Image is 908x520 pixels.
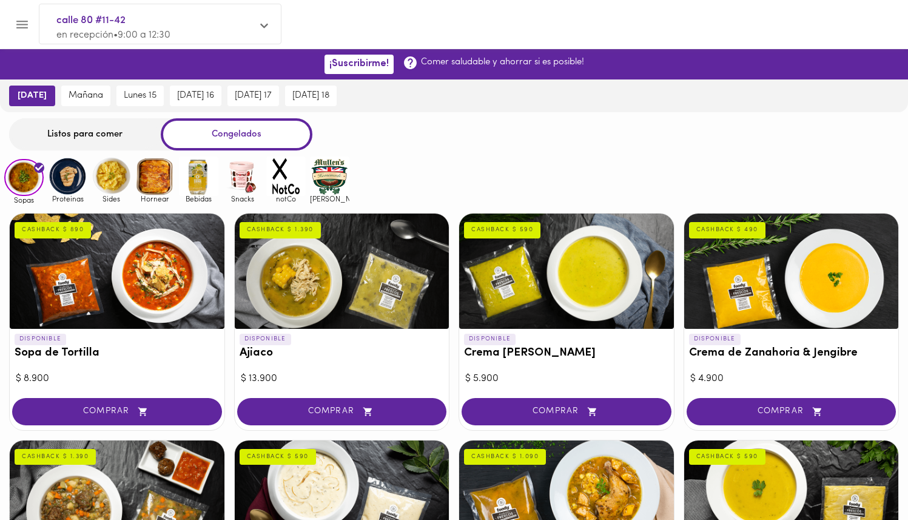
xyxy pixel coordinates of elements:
img: Sides [92,157,131,196]
button: COMPRAR [462,398,671,425]
span: COMPRAR [252,407,432,417]
button: lunes 15 [116,86,164,106]
span: COMPRAR [702,407,881,417]
img: Snacks [223,157,262,196]
div: CASHBACK $ 1.390 [15,449,96,465]
button: COMPRAR [12,398,222,425]
div: Crema del Huerto [459,214,674,329]
div: CASHBACK $ 490 [689,222,765,238]
button: [DATE] [9,86,55,106]
span: notCo [266,195,306,203]
button: mañana [61,86,110,106]
span: Hornear [135,195,175,203]
p: DISPONIBLE [15,334,66,345]
p: DISPONIBLE [240,334,291,345]
span: en recepción • 9:00 a 12:30 [56,30,170,40]
h3: Crema de Zanahoria & Jengibre [689,347,894,360]
span: Snacks [223,195,262,203]
iframe: Messagebird Livechat Widget [838,450,896,508]
div: CASHBACK $ 1.090 [464,449,546,465]
span: [DATE] 17 [235,90,272,101]
div: $ 8.900 [16,372,218,386]
button: COMPRAR [687,398,896,425]
button: ¡Suscribirme! [325,55,394,73]
p: Comer saludable y ahorrar si es posible! [421,56,584,69]
img: Hornear [135,157,175,196]
img: Proteinas [48,157,87,196]
img: Sopas [4,159,44,197]
div: CASHBACK $ 590 [464,222,540,238]
div: Listos para comer [9,118,161,150]
div: $ 4.900 [690,372,893,386]
span: COMPRAR [477,407,656,417]
span: mañana [69,90,103,101]
h3: Ajiaco [240,347,445,360]
span: Proteinas [48,195,87,203]
span: COMPRAR [27,407,207,417]
button: COMPRAR [237,398,447,425]
img: Bebidas [179,157,218,196]
span: lunes 15 [124,90,156,101]
div: CASHBACK $ 890 [15,222,91,238]
span: Bebidas [179,195,218,203]
div: Crema de Zanahoria & Jengibre [684,214,899,329]
img: mullens [310,157,349,196]
button: [DATE] 16 [170,86,221,106]
span: [DATE] [18,90,47,101]
span: Sopas [4,196,44,204]
img: notCo [266,157,306,196]
h3: Sopa de Tortilla [15,347,220,360]
h3: Crema [PERSON_NAME] [464,347,669,360]
div: Sopa de Tortilla [10,214,224,329]
div: Ajiaco [235,214,449,329]
span: Sides [92,195,131,203]
button: [DATE] 18 [285,86,337,106]
span: [DATE] 16 [177,90,214,101]
p: DISPONIBLE [689,334,741,345]
div: $ 5.900 [465,372,668,386]
button: [DATE] 17 [227,86,279,106]
div: CASHBACK $ 1.390 [240,222,321,238]
p: DISPONIBLE [464,334,516,345]
span: calle 80 #11-42 [56,13,252,29]
div: Congelados [161,118,312,150]
span: [DATE] 18 [292,90,329,101]
span: [PERSON_NAME] [310,195,349,203]
div: CASHBACK $ 590 [240,449,316,465]
button: Menu [7,10,37,39]
div: $ 13.900 [241,372,443,386]
span: ¡Suscribirme! [329,58,389,70]
div: CASHBACK $ 590 [689,449,765,465]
